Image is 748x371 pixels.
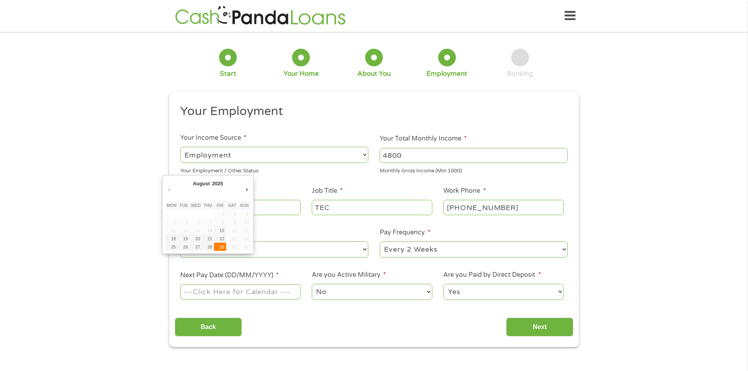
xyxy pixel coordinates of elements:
button: 22 [214,234,226,243]
label: Job Title [312,187,343,195]
input: 1800 [380,148,568,163]
label: Work Phone [443,187,486,195]
input: (231) 754-4010 [443,200,563,215]
button: 25 [166,243,178,251]
div: Your Home [283,69,319,78]
div: About You [357,69,391,78]
button: 15 [214,226,226,234]
abbr: Saturday [228,203,236,208]
h2: Your Employment [180,104,562,119]
input: Back [175,318,242,337]
label: Your Income Source [180,134,247,142]
button: Previous Month [166,184,173,195]
button: 27 [190,243,202,251]
div: Start [220,69,236,78]
div: 2025 [211,178,224,189]
button: 21 [202,234,214,243]
div: August [192,178,211,189]
button: 26 [177,243,190,251]
abbr: Friday [217,203,223,208]
button: Next Month [243,184,251,195]
div: Your Employment / Other Status [180,164,368,175]
input: Cashier [312,200,432,215]
abbr: Tuesday [179,203,188,208]
button: 19 [177,234,190,243]
abbr: Monday [166,203,176,208]
abbr: Thursday [203,203,212,208]
div: Banking [507,69,533,78]
button: 18 [166,234,178,243]
input: Use the arrow keys to pick a date [180,284,300,299]
button: 20 [190,234,202,243]
div: Monthly Gross Income (Min 1000) [380,164,568,175]
div: Employment [426,69,467,78]
label: Are you Active Military [312,271,386,279]
abbr: Wednesday [191,203,201,208]
label: Are you Paid by Direct Deposit [443,271,541,279]
label: Next Pay Date (DD/MM/YYYY) [180,271,279,280]
label: Your Total Monthly Income [380,135,467,143]
button: 28 [202,243,214,251]
abbr: Sunday [240,203,249,208]
button: 29 [214,243,226,251]
label: Pay Frequency [380,228,430,237]
img: GetLoanNow Logo [173,5,348,27]
input: Next [506,318,573,337]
